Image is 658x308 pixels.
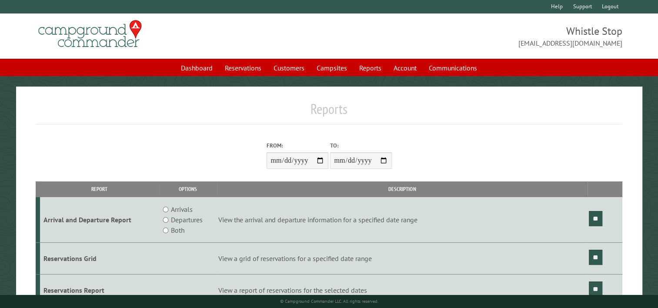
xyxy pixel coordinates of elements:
[329,24,623,48] span: Whistle Stop [EMAIL_ADDRESS][DOMAIN_NAME]
[330,141,392,150] label: To:
[40,197,159,243] td: Arrival and Departure Report
[217,181,588,197] th: Description
[36,100,622,124] h1: Reports
[217,243,588,275] td: View a grid of reservations for a specified date range
[220,60,267,76] a: Reservations
[217,197,588,243] td: View the arrival and departure information for a specified date range
[40,181,159,197] th: Report
[217,274,588,306] td: View a report of reservations for the selected dates
[354,60,387,76] a: Reports
[311,60,352,76] a: Campsites
[36,17,144,51] img: Campground Commander
[40,243,159,275] td: Reservations Grid
[159,181,217,197] th: Options
[388,60,422,76] a: Account
[176,60,218,76] a: Dashboard
[424,60,482,76] a: Communications
[268,60,310,76] a: Customers
[171,204,193,214] label: Arrivals
[171,225,184,235] label: Both
[40,274,159,306] td: Reservations Report
[171,214,203,225] label: Departures
[280,298,378,304] small: © Campground Commander LLC. All rights reserved.
[267,141,328,150] label: From:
